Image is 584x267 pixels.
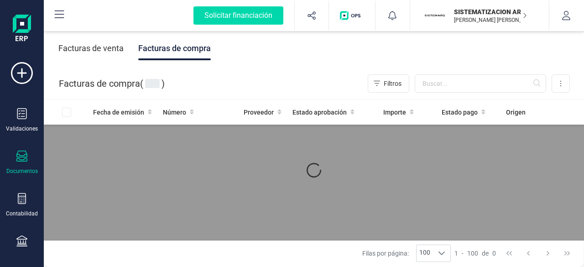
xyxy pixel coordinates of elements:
[415,74,546,93] input: Buscar...
[334,1,370,30] button: Logo de OPS
[59,74,165,93] div: Facturas de compra ( )
[442,108,478,117] span: Estado pago
[421,1,538,30] button: SISISTEMATIZACION ARQUITECTONICA EN REFORMAS SL[PERSON_NAME] [PERSON_NAME]
[506,108,526,117] span: Origen
[292,108,347,117] span: Estado aprobación
[492,249,496,258] span: 0
[425,5,445,26] img: SI
[482,249,489,258] span: de
[193,6,283,25] div: Solicitar financiación
[467,249,478,258] span: 100
[368,74,409,93] button: Filtros
[340,11,364,20] img: Logo de OPS
[384,79,401,88] span: Filtros
[58,37,124,60] div: Facturas de venta
[383,108,406,117] span: Importe
[13,15,31,44] img: Logo Finanedi
[417,245,433,262] span: 100
[6,125,38,132] div: Validaciones
[539,245,557,262] button: Next Page
[93,108,144,117] span: Fecha de emisión
[182,1,294,30] button: Solicitar financiación
[244,108,274,117] span: Proveedor
[6,168,38,175] div: Documentos
[454,16,527,24] p: [PERSON_NAME] [PERSON_NAME]
[454,7,527,16] p: SISTEMATIZACION ARQUITECTONICA EN REFORMAS SL
[454,249,458,258] span: 1
[362,245,451,262] div: Filas por página:
[501,245,518,262] button: First Page
[6,210,38,217] div: Contabilidad
[520,245,537,262] button: Previous Page
[163,108,186,117] span: Número
[454,249,496,258] div: -
[138,37,211,60] div: Facturas de compra
[558,245,576,262] button: Last Page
